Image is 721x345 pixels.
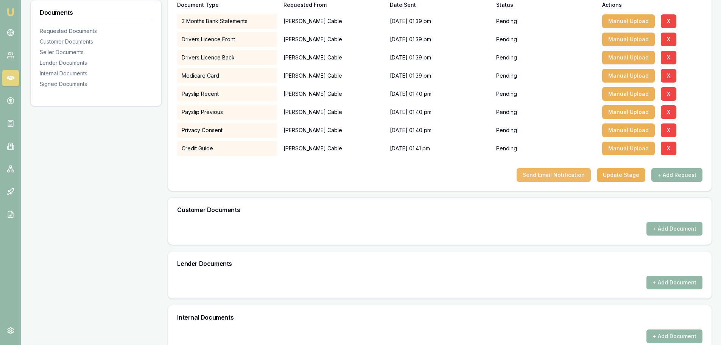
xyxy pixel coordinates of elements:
[602,2,702,8] div: Actions
[661,51,676,64] button: X
[390,50,490,65] div: [DATE] 01:39 pm
[390,141,490,156] div: [DATE] 01:41 pm
[40,70,152,77] div: Internal Documents
[283,68,384,83] p: [PERSON_NAME] Cable
[390,68,490,83] div: [DATE] 01:39 pm
[661,123,676,137] button: X
[496,145,517,152] p: Pending
[661,105,676,119] button: X
[661,142,676,155] button: X
[283,141,384,156] p: [PERSON_NAME] Cable
[177,14,277,29] div: 3 Months Bank Statements
[283,50,384,65] p: [PERSON_NAME] Cable
[177,68,277,83] div: Medicare Card
[646,276,702,289] button: + Add Document
[40,38,152,45] div: Customer Documents
[390,105,490,120] div: [DATE] 01:40 pm
[661,33,676,46] button: X
[602,87,655,101] button: Manual Upload
[390,14,490,29] div: [DATE] 01:39 pm
[177,207,702,213] h3: Customer Documents
[40,80,152,88] div: Signed Documents
[661,87,676,101] button: X
[177,105,277,120] div: Payslip Previous
[40,48,152,56] div: Seller Documents
[40,27,152,35] div: Requested Documents
[496,72,517,80] p: Pending
[602,14,655,28] button: Manual Upload
[177,2,277,8] div: Document Type
[602,105,655,119] button: Manual Upload
[283,123,384,138] p: [PERSON_NAME] Cable
[602,69,655,83] button: Manual Upload
[390,32,490,47] div: [DATE] 01:39 pm
[496,17,517,25] p: Pending
[597,168,645,182] button: Update Stage
[496,54,517,61] p: Pending
[283,105,384,120] p: [PERSON_NAME] Cable
[646,329,702,343] button: + Add Document
[661,14,676,28] button: X
[651,168,702,182] button: + Add Request
[517,168,591,182] button: Send Email Notification
[177,50,277,65] div: Drivers Licence Back
[177,141,277,156] div: Credit Guide
[177,32,277,47] div: Drivers Licence Front
[646,222,702,236] button: + Add Document
[496,90,517,98] p: Pending
[6,8,15,17] img: emu-icon-u.png
[283,14,384,29] p: [PERSON_NAME] Cable
[602,51,655,64] button: Manual Upload
[177,123,277,138] div: Privacy Consent
[602,142,655,155] button: Manual Upload
[283,2,384,8] div: Requested From
[390,123,490,138] div: [DATE] 01:40 pm
[496,2,596,8] div: Status
[177,314,702,320] h3: Internal Documents
[390,2,490,8] div: Date Sent
[177,86,277,101] div: Payslip Recent
[177,261,702,267] h3: Lender Documents
[283,86,384,101] p: [PERSON_NAME] Cable
[602,123,655,137] button: Manual Upload
[602,33,655,46] button: Manual Upload
[283,32,384,47] p: [PERSON_NAME] Cable
[661,69,676,83] button: X
[496,108,517,116] p: Pending
[496,36,517,43] p: Pending
[496,126,517,134] p: Pending
[390,86,490,101] div: [DATE] 01:40 pm
[40,59,152,67] div: Lender Documents
[40,9,152,16] h3: Documents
